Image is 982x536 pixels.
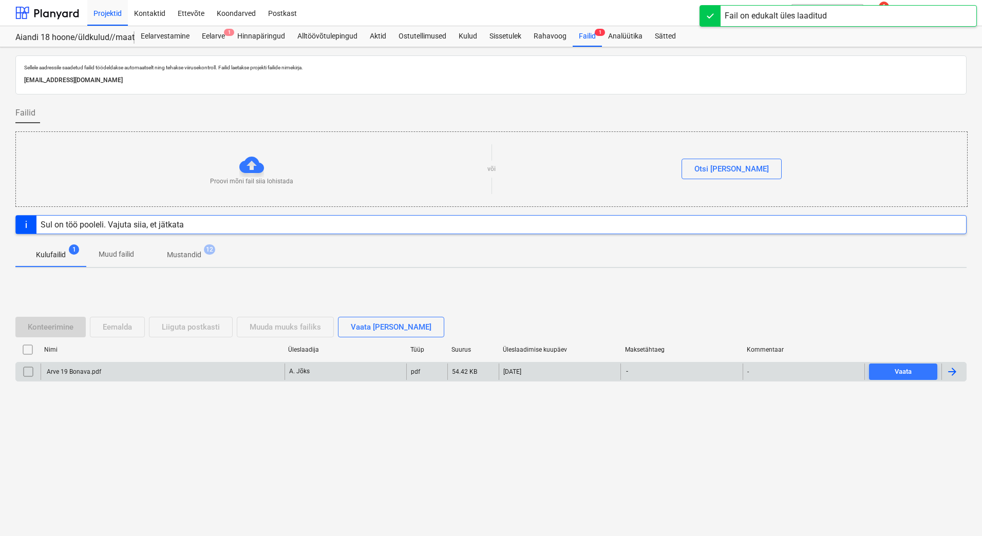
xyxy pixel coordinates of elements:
[99,249,134,260] p: Muud failid
[36,250,66,260] p: Kulufailid
[747,346,861,353] div: Kommentaar
[196,26,231,47] div: Eelarve
[224,29,234,36] span: 1
[527,26,573,47] a: Rahavoog
[602,26,649,47] a: Analüütika
[747,368,749,375] div: -
[69,244,79,255] span: 1
[338,317,444,337] button: Vaata [PERSON_NAME]
[351,320,431,334] div: Vaata [PERSON_NAME]
[15,107,35,119] span: Failid
[595,29,605,36] span: 1
[196,26,231,47] a: Eelarve1
[451,346,495,353] div: Suurus
[625,346,739,353] div: Maksetähtaeg
[411,368,420,375] div: pdf
[231,26,291,47] a: Hinnapäringud
[895,366,912,378] div: Vaata
[44,346,280,353] div: Nimi
[291,26,364,47] a: Alltöövõtulepingud
[167,250,201,260] p: Mustandid
[41,220,184,229] div: Sul on töö pooleli. Vajuta siia, et jätkata
[210,177,293,186] p: Proovi mõni fail siia lohistada
[288,346,402,353] div: Üleslaadija
[503,368,521,375] div: [DATE]
[24,64,958,71] p: Sellele aadressile saadetud failid töödeldakse automaatselt ning tehakse viirusekontroll. Failid ...
[869,363,937,380] button: Vaata
[625,367,629,376] span: -
[24,75,958,86] p: [EMAIL_ADDRESS][DOMAIN_NAME]
[573,26,602,47] div: Failid
[483,26,527,47] a: Sissetulek
[503,346,617,353] div: Üleslaadimise kuupäev
[15,32,122,43] div: Aiandi 18 hoone/üldkulud//maatööd (2101944//2101951)
[487,165,496,174] p: või
[135,26,196,47] a: Eelarvestamine
[204,244,215,255] span: 12
[410,346,443,353] div: Tüüp
[682,159,782,179] button: Otsi [PERSON_NAME]
[392,26,452,47] a: Ostutellimused
[931,487,982,536] iframe: Chat Widget
[452,26,483,47] a: Kulud
[694,162,769,176] div: Otsi [PERSON_NAME]
[573,26,602,47] a: Failid1
[364,26,392,47] a: Aktid
[45,368,101,375] div: Arve 19 Bonava.pdf
[15,131,968,207] div: Proovi mõni fail siia lohistadavõiOtsi [PERSON_NAME]
[289,367,310,376] p: A. Jõks
[649,26,682,47] a: Sätted
[452,368,477,375] div: 54.42 KB
[725,10,827,22] div: Fail on edukalt üles laaditud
